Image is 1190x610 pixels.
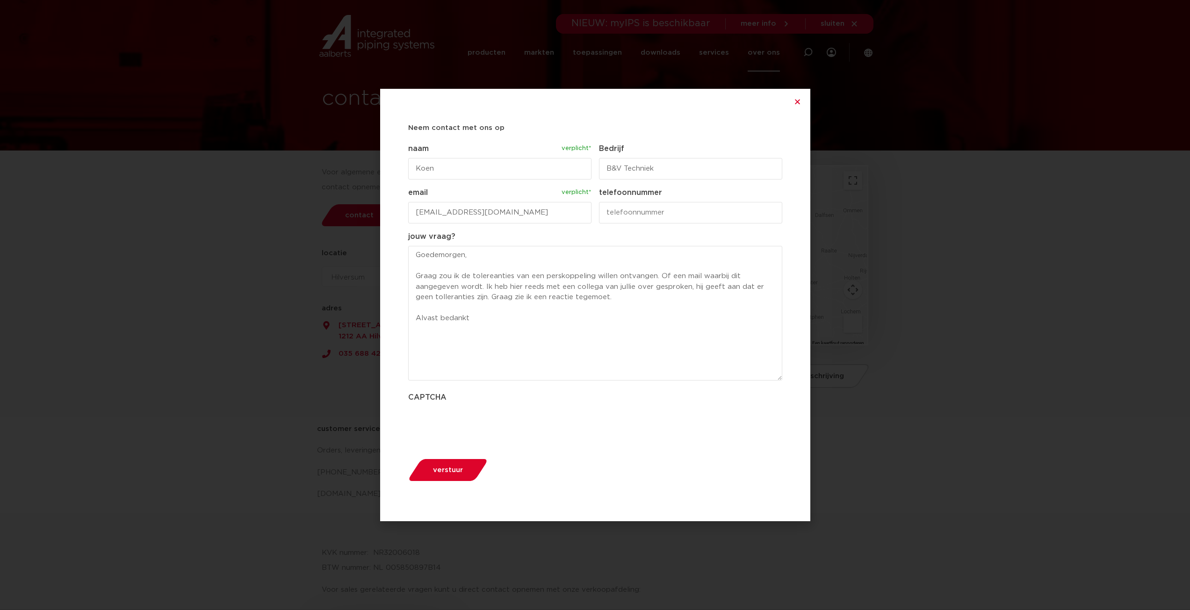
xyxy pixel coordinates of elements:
[599,143,782,154] label: Bedrijf
[599,202,782,223] input: telefoonnummer
[561,187,591,198] span: verplicht*
[599,187,782,198] label: telefoonnummer
[433,466,463,474] span: verstuur
[408,231,782,242] label: jouw vraag?
[408,202,591,223] input: email
[405,458,490,482] button: verstuur
[408,158,591,179] input: naam
[794,98,801,105] a: Close
[408,121,782,136] h5: Neem contact met ons op
[561,143,591,154] span: verplicht*
[408,187,591,198] label: email
[599,158,782,179] input: bedrijf
[408,407,550,443] iframe: reCAPTCHA
[408,392,782,403] label: CAPTCHA
[408,143,591,154] label: naam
